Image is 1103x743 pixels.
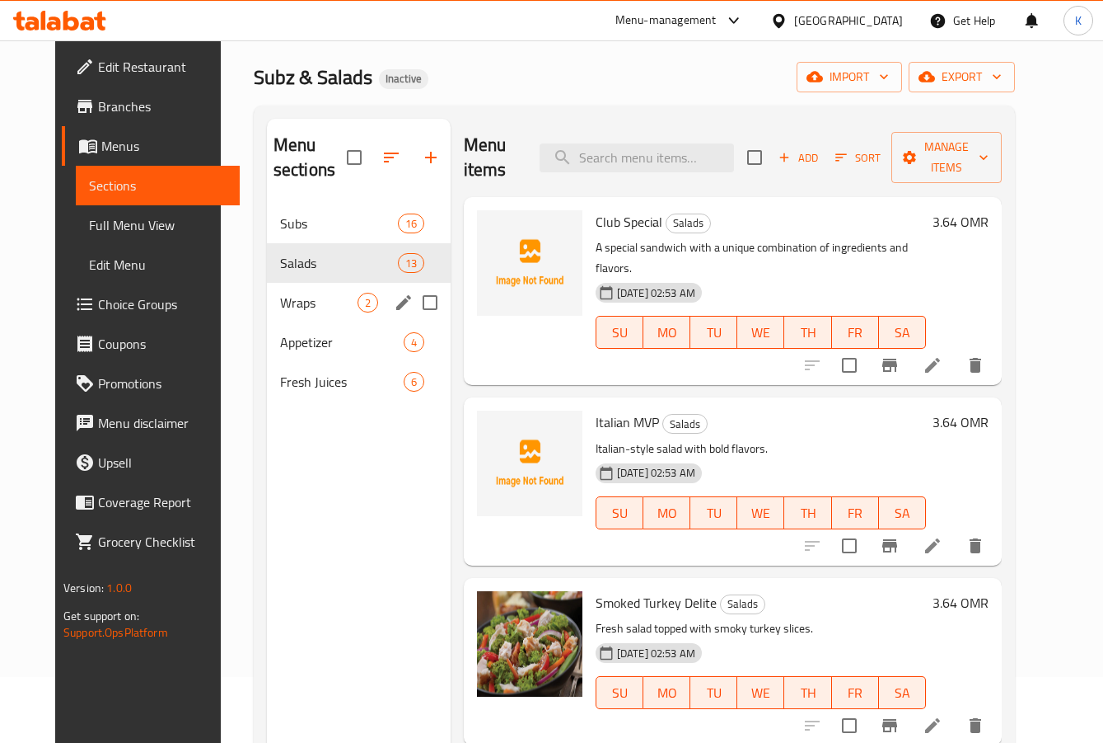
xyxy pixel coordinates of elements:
button: SU [596,676,643,709]
div: Salads [662,414,708,434]
span: Fresh Juices [280,372,404,392]
span: Select all sections [337,140,372,175]
span: TU [697,321,731,345]
h6: 3.64 OMR [932,411,988,434]
button: FR [832,316,879,349]
span: Appetizer [280,332,404,352]
span: Branches [98,96,227,116]
a: Coupons [62,324,240,364]
span: Coverage Report [98,492,227,512]
button: SU [596,316,643,349]
span: Edit Restaurant [98,57,227,77]
span: Salads [666,214,710,233]
span: Subz & Salads [254,59,372,96]
button: Add [772,145,825,171]
a: Edit menu item [923,536,942,556]
span: SU [603,681,637,705]
a: Full Menu View [76,205,240,245]
h2: Menu sections [273,133,347,182]
span: Menus [101,136,227,156]
span: TH [791,501,825,525]
span: Add [776,148,820,167]
span: Wraps [280,293,358,313]
span: Select section [737,140,772,175]
span: Promotions [98,374,227,393]
a: Edit menu item [923,716,942,736]
button: Add section [411,138,451,177]
a: Support.OpsPlatform [63,622,168,643]
span: Salads [721,595,764,614]
button: delete [956,346,995,385]
span: FR [839,501,872,525]
button: TU [690,316,737,349]
button: Manage items [891,132,1002,183]
span: Grocery Checklist [98,532,227,552]
button: WE [737,316,784,349]
span: MO [650,501,684,525]
button: delete [956,526,995,566]
div: items [398,253,424,273]
a: Coverage Report [62,482,240,522]
button: SA [879,316,926,349]
h6: 3.64 OMR [932,591,988,614]
span: FR [839,681,872,705]
img: Smoked Turkey Delite [477,591,582,697]
button: edit [391,290,416,315]
a: Branches [62,87,240,126]
span: Sort sections [372,138,411,177]
div: items [398,214,424,233]
button: SU [596,496,643,529]
button: WE [737,676,784,709]
button: MO [643,496,690,529]
div: Salads [720,595,765,614]
a: Upsell [62,443,240,482]
span: Select to update [832,348,867,383]
span: Choice Groups [98,294,227,314]
span: Italian MVP [596,410,659,435]
div: Appetizer4 [267,322,451,362]
img: Italian MVP [477,411,582,516]
span: SA [886,501,919,525]
span: TH [791,321,825,345]
div: Fresh Juices6 [267,362,451,402]
div: Salads13 [267,243,451,283]
input: search [540,143,734,172]
span: Select to update [832,708,867,743]
span: WE [744,681,778,705]
span: Salads [663,415,707,434]
a: Menu disclaimer [62,403,240,443]
p: Fresh salad topped with smoky turkey slices. [596,618,926,639]
span: export [922,67,1002,87]
a: Edit menu item [923,355,942,375]
span: WE [744,321,778,345]
span: 13 [399,256,423,271]
div: Salads [666,214,711,233]
span: 1.0.0 [106,577,132,599]
span: MO [650,321,684,345]
a: Edit Restaurant [62,47,240,87]
button: SA [879,496,926,529]
a: Menus [62,126,240,166]
a: Promotions [62,364,240,403]
span: [DATE] 02:53 AM [610,285,702,301]
a: Choice Groups [62,285,240,324]
a: Edit Menu [76,245,240,285]
span: Smoked Turkey Delite [596,590,717,615]
span: TH [791,681,825,705]
span: Menu disclaimer [98,413,227,433]
div: items [404,372,424,392]
a: Grocery Checklist [62,522,240,562]
span: Salads [280,253,398,273]
button: FR [832,676,879,709]
div: Menu-management [615,11,717,31]
button: export [909,62,1015,92]
button: Sort [831,145,885,171]
span: Full Menu View [89,215,227,235]
span: Club Special [596,209,662,234]
span: Upsell [98,453,227,473]
button: import [797,62,902,92]
span: TU [697,501,731,525]
span: 4 [404,335,423,350]
div: [GEOGRAPHIC_DATA] [794,12,903,30]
